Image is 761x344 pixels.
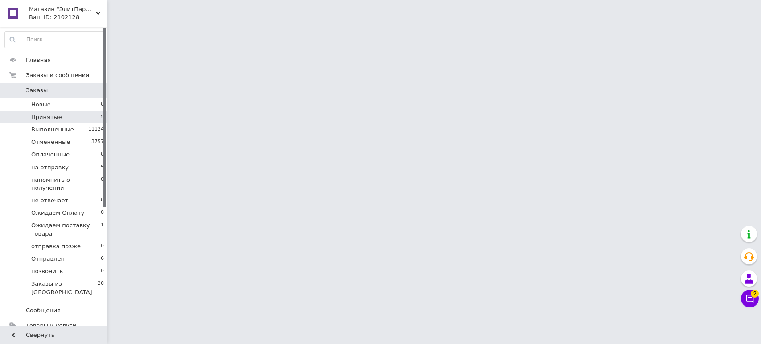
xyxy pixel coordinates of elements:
div: Ваш ID: 2102128 [29,13,107,21]
span: напомнить о получении [31,176,101,192]
span: Новые [31,101,51,109]
span: 20 [98,280,104,296]
span: 6 [101,255,104,263]
span: 0 [101,151,104,159]
span: 0 [101,101,104,109]
button: Чат с покупателем2 [741,290,759,307]
span: Выполненные [31,126,74,134]
span: Магазин "ЭлитПарфюм" [29,5,96,13]
span: позвонить [31,267,63,275]
span: Товары и услуги [26,322,76,330]
span: Заказы и сообщения [26,71,89,79]
span: 0 [101,176,104,192]
span: Сообщения [26,307,61,315]
span: отправка позже [31,242,81,250]
span: Заказы [26,86,48,94]
span: 0 [101,242,104,250]
span: 0 [101,267,104,275]
span: 5 [101,164,104,172]
span: 1 [101,221,104,238]
span: на отправку [31,164,69,172]
span: Заказы из [GEOGRAPHIC_DATA] [31,280,98,296]
span: 11124 [88,126,104,134]
span: Оплаченные [31,151,70,159]
span: не отвечает [31,197,68,205]
span: Главная [26,56,51,64]
span: 0 [101,209,104,217]
input: Поиск [5,32,104,48]
span: 3757 [91,138,104,146]
span: Ожидаем поставку товара [31,221,101,238]
span: Ожидаем Оплату [31,209,85,217]
span: 5 [101,113,104,121]
span: 0 [101,197,104,205]
span: Отправлен [31,255,65,263]
span: Отмененные [31,138,70,146]
span: 2 [751,288,759,296]
span: Принятые [31,113,62,121]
